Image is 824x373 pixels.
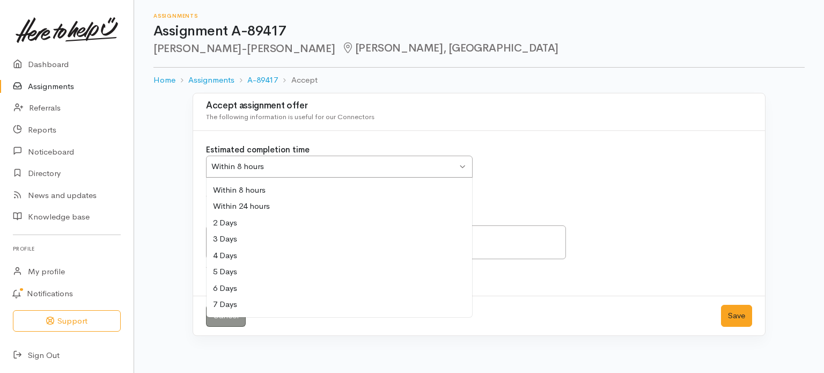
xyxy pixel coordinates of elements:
[211,160,457,173] div: Within 8 hours
[207,264,472,280] div: 5 Days
[13,310,121,332] button: Support
[207,247,472,264] div: 4 Days
[153,24,805,39] h1: Assignment A-89417
[188,74,234,86] a: Assignments
[207,231,472,247] div: 3 Days
[153,68,805,93] nav: breadcrumb
[207,296,472,313] div: 7 Days
[721,305,752,327] button: Save
[207,215,472,231] div: 2 Days
[206,112,374,121] span: The following information is useful for our Connectors
[341,41,558,55] span: [PERSON_NAME], [GEOGRAPHIC_DATA]
[278,74,317,86] li: Accept
[207,280,472,297] div: 6 Days
[207,182,472,199] div: Within 8 hours
[153,74,175,86] a: Home
[247,74,278,86] a: A-89417
[153,42,805,55] h2: [PERSON_NAME]-[PERSON_NAME]
[206,144,310,156] label: Estimated completion time
[207,198,472,215] div: Within 24 hours
[13,242,121,256] h6: Profile
[153,13,805,19] h6: Assignments
[206,101,752,111] h3: Accept assignment offer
